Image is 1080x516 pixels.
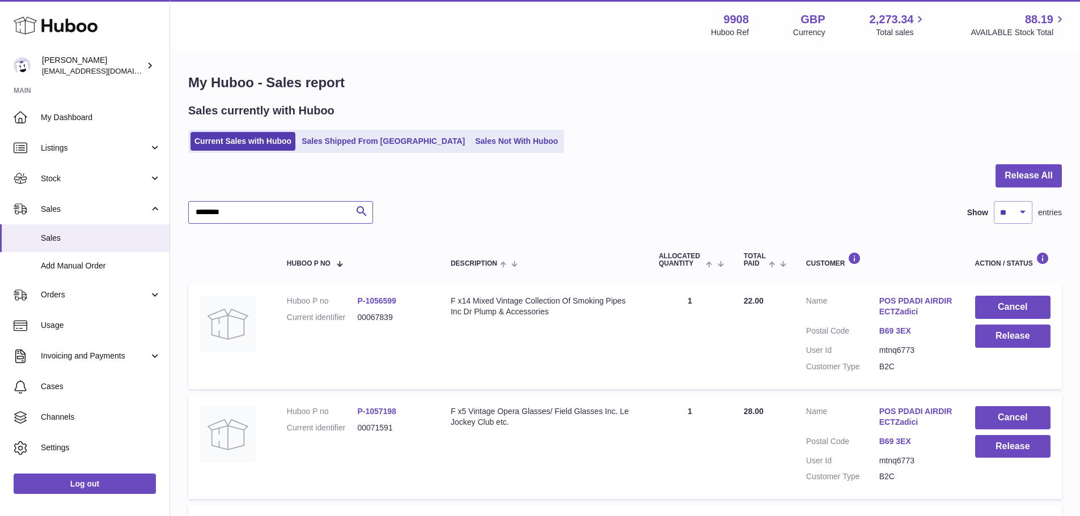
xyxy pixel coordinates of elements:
[357,296,396,305] a: P-1056599
[870,12,914,27] span: 2,273.34
[357,312,428,323] dd: 00067839
[879,455,952,466] dd: mtnq6773
[975,296,1051,319] button: Cancel
[41,351,149,361] span: Invoicing and Payments
[806,406,879,430] dt: Name
[41,289,149,300] span: Orders
[287,406,358,417] dt: Huboo P no
[876,27,926,38] span: Total sales
[806,296,879,320] dt: Name
[806,345,879,356] dt: User Id
[971,27,1066,38] span: AVAILABLE Stock Total
[879,345,952,356] dd: mtnq6773
[971,12,1066,38] a: 88.19 AVAILABLE Stock Total
[659,253,704,267] span: ALLOCATED Quantity
[806,455,879,466] dt: User Id
[1038,207,1062,218] span: entries
[357,407,396,416] a: P-1057198
[42,55,144,76] div: [PERSON_NAME]
[723,12,749,27] strong: 9908
[806,436,879,450] dt: Postal Code
[451,260,497,267] span: Description
[41,143,149,153] span: Listings
[41,381,161,392] span: Cases
[298,132,469,151] a: Sales Shipped From [GEOGRAPHIC_DATA]
[975,252,1051,267] div: Action / Status
[806,326,879,339] dt: Postal Code
[41,173,149,184] span: Stock
[647,395,732,499] td: 1
[711,27,749,38] div: Huboo Ref
[41,261,161,271] span: Add Manual Order
[967,207,988,218] label: Show
[188,103,334,118] h2: Sales currently with Huboo
[1025,12,1053,27] span: 88.19
[996,164,1062,187] button: Release All
[744,253,766,267] span: Total paid
[879,406,952,428] a: POS PDADI AIRDIRECTZadici
[793,27,825,38] div: Currency
[200,406,256,463] img: no-photo.jpg
[744,407,764,416] span: 28.00
[41,112,161,123] span: My Dashboard
[870,12,927,38] a: 2,273.34 Total sales
[471,132,562,151] a: Sales Not With Huboo
[879,296,952,317] a: POS PDADI AIRDIRECTZadici
[14,57,31,74] img: internalAdmin-9908@internal.huboo.com
[806,252,952,267] div: Customer
[14,474,156,494] a: Log out
[879,361,952,372] dd: B2C
[41,442,161,453] span: Settings
[975,325,1051,348] button: Release
[451,406,636,428] div: F x5 Vintage Opera Glasses/ Field Glasses Inc. Le Jockey Club etc.
[975,406,1051,429] button: Cancel
[190,132,295,151] a: Current Sales with Huboo
[41,204,149,215] span: Sales
[879,471,952,482] dd: B2C
[801,12,825,27] strong: GBP
[287,312,358,323] dt: Current identifier
[647,284,732,389] td: 1
[287,296,358,306] dt: Huboo P no
[806,471,879,482] dt: Customer Type
[879,326,952,336] a: B69 3EX
[879,436,952,447] a: B69 3EX
[188,74,1062,92] h1: My Huboo - Sales report
[451,296,636,317] div: F x14 Mixed Vintage Collection Of Smoking Pipes Inc Dr Plump & Accessories
[41,412,161,423] span: Channels
[41,233,161,244] span: Sales
[42,66,167,75] span: [EMAIL_ADDRESS][DOMAIN_NAME]
[287,260,331,267] span: Huboo P no
[744,296,764,305] span: 22.00
[41,320,161,331] span: Usage
[287,423,358,433] dt: Current identifier
[806,361,879,372] dt: Customer Type
[200,296,256,352] img: no-photo.jpg
[357,423,428,433] dd: 00071591
[975,435,1051,458] button: Release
